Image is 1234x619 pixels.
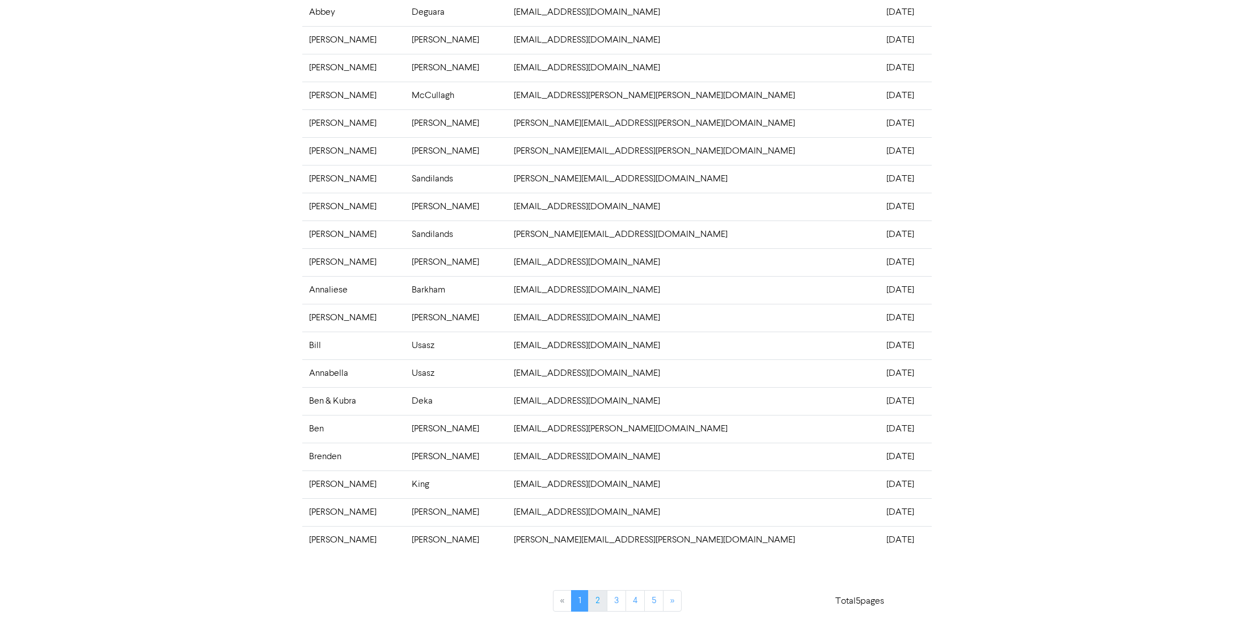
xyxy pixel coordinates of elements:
td: Brenden [302,443,405,470]
td: [EMAIL_ADDRESS][DOMAIN_NAME] [507,193,880,221]
a: Page 4 [626,590,645,612]
td: [DATE] [880,248,932,276]
td: [EMAIL_ADDRESS][DOMAIN_NAME] [507,498,880,526]
a: » [663,590,682,612]
td: [PERSON_NAME] [302,165,405,193]
td: [PERSON_NAME] [302,26,405,54]
td: [PERSON_NAME] [302,304,405,332]
td: [EMAIL_ADDRESS][DOMAIN_NAME] [507,387,880,415]
td: [PERSON_NAME] [302,193,405,221]
td: [PERSON_NAME][EMAIL_ADDRESS][DOMAIN_NAME] [507,221,880,248]
td: Annabella [302,359,405,387]
td: [DATE] [880,443,932,470]
p: Total 5 pages [835,595,884,608]
td: [PERSON_NAME][EMAIL_ADDRESS][DOMAIN_NAME] [507,165,880,193]
td: [EMAIL_ADDRESS][PERSON_NAME][PERSON_NAME][DOMAIN_NAME] [507,82,880,109]
td: [PERSON_NAME] [302,109,405,137]
td: [DATE] [880,526,932,554]
td: [DATE] [880,359,932,387]
td: [PERSON_NAME] [405,443,508,470]
td: [PERSON_NAME] [405,26,508,54]
td: [DATE] [880,387,932,415]
td: [DATE] [880,332,932,359]
td: [EMAIL_ADDRESS][DOMAIN_NAME] [507,304,880,332]
td: Annaliese [302,276,405,304]
td: [EMAIL_ADDRESS][DOMAIN_NAME] [507,359,880,387]
td: [PERSON_NAME] [302,248,405,276]
a: Page 2 [588,590,607,612]
td: [DATE] [880,304,932,332]
a: Page 5 [644,590,664,612]
td: [PERSON_NAME] [302,526,405,554]
td: Sandilands [405,165,508,193]
td: Ben & Kubra [302,387,405,415]
td: [PERSON_NAME] [405,498,508,526]
td: [DATE] [880,470,932,498]
td: [DATE] [880,54,932,82]
td: [EMAIL_ADDRESS][PERSON_NAME][DOMAIN_NAME] [507,415,880,443]
td: King [405,470,508,498]
td: [PERSON_NAME] [302,221,405,248]
iframe: Chat Widget [1177,565,1234,619]
td: Ben [302,415,405,443]
td: [PERSON_NAME] [302,498,405,526]
td: [DATE] [880,137,932,165]
td: Usasz [405,359,508,387]
td: [EMAIL_ADDRESS][DOMAIN_NAME] [507,276,880,304]
td: [DATE] [880,26,932,54]
td: [PERSON_NAME] [405,415,508,443]
td: [PERSON_NAME] [405,109,508,137]
td: [DATE] [880,109,932,137]
td: [EMAIL_ADDRESS][DOMAIN_NAME] [507,26,880,54]
a: Page 1 is your current page [571,590,589,612]
td: McCullagh [405,82,508,109]
td: [PERSON_NAME] [405,54,508,82]
td: [PERSON_NAME] [302,137,405,165]
td: [DATE] [880,165,932,193]
td: [PERSON_NAME] [405,526,508,554]
a: Page 3 [607,590,626,612]
td: [EMAIL_ADDRESS][DOMAIN_NAME] [507,332,880,359]
td: Usasz [405,332,508,359]
td: [DATE] [880,221,932,248]
td: [EMAIL_ADDRESS][DOMAIN_NAME] [507,443,880,470]
td: [EMAIL_ADDRESS][DOMAIN_NAME] [507,54,880,82]
td: [PERSON_NAME] [302,470,405,498]
td: [DATE] [880,276,932,304]
td: [DATE] [880,498,932,526]
td: Bill [302,332,405,359]
td: Deka [405,387,508,415]
td: [PERSON_NAME] [405,248,508,276]
td: [PERSON_NAME] [405,193,508,221]
td: [PERSON_NAME] [302,82,405,109]
td: [PERSON_NAME][EMAIL_ADDRESS][PERSON_NAME][DOMAIN_NAME] [507,526,880,554]
td: [DATE] [880,415,932,443]
td: [PERSON_NAME] [405,137,508,165]
td: [PERSON_NAME][EMAIL_ADDRESS][PERSON_NAME][DOMAIN_NAME] [507,109,880,137]
td: [EMAIL_ADDRESS][DOMAIN_NAME] [507,470,880,498]
td: [PERSON_NAME][EMAIL_ADDRESS][PERSON_NAME][DOMAIN_NAME] [507,137,880,165]
td: [PERSON_NAME] [302,54,405,82]
td: [PERSON_NAME] [405,304,508,332]
td: [DATE] [880,193,932,221]
td: Barkham [405,276,508,304]
td: [EMAIL_ADDRESS][DOMAIN_NAME] [507,248,880,276]
td: [DATE] [880,82,932,109]
td: Sandilands [405,221,508,248]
